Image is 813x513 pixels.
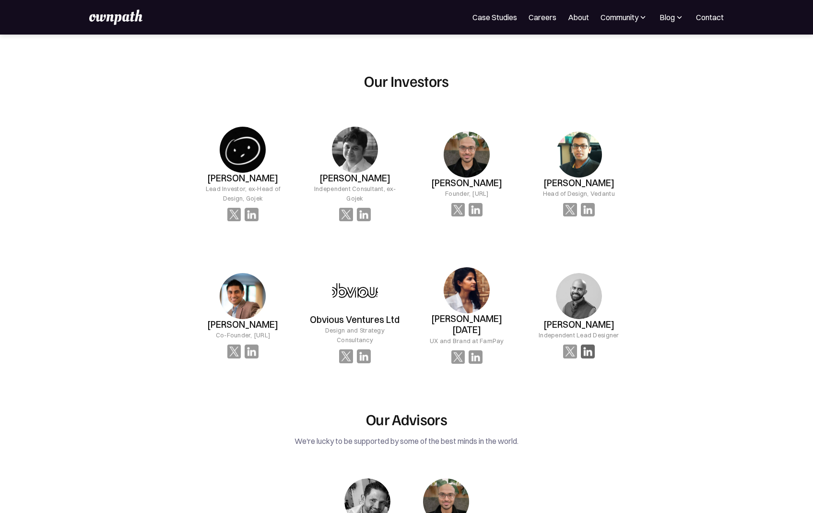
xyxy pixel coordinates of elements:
[187,410,626,428] h2: Our Advisors
[207,319,278,330] h3: [PERSON_NAME]
[430,336,504,346] div: UX and Brand at FamPay
[216,330,270,340] div: Co-Founder, [URL]
[660,12,675,23] div: Blog
[543,189,615,198] div: Head of Design, Vedantu
[445,189,489,198] div: Founder, [URL]
[187,434,626,448] div: We're lucky to be supported by some of the best minds in the world.
[539,330,619,340] div: Independent Lead Designer
[660,12,684,23] div: Blog
[419,313,515,335] h3: [PERSON_NAME][DATE]
[696,12,724,23] a: Contact
[568,12,589,23] a: About
[310,314,400,325] h3: Obvious Ventures Ltd
[207,173,278,184] h3: [PERSON_NAME]
[601,12,638,23] div: Community
[319,173,390,184] h3: [PERSON_NAME]
[306,184,403,203] div: Independent Consultant, ex-Gojek
[431,178,502,189] h3: [PERSON_NAME]
[364,72,449,90] h2: Our Investors
[529,12,556,23] a: Careers
[543,178,614,189] h3: [PERSON_NAME]
[195,184,291,203] div: Lead Investor, ex-Head of Design, Gojek
[306,325,403,345] div: Design and Strategy Consultancy
[472,12,517,23] a: Case Studies
[543,319,614,330] h3: [PERSON_NAME]
[601,12,648,23] div: Community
